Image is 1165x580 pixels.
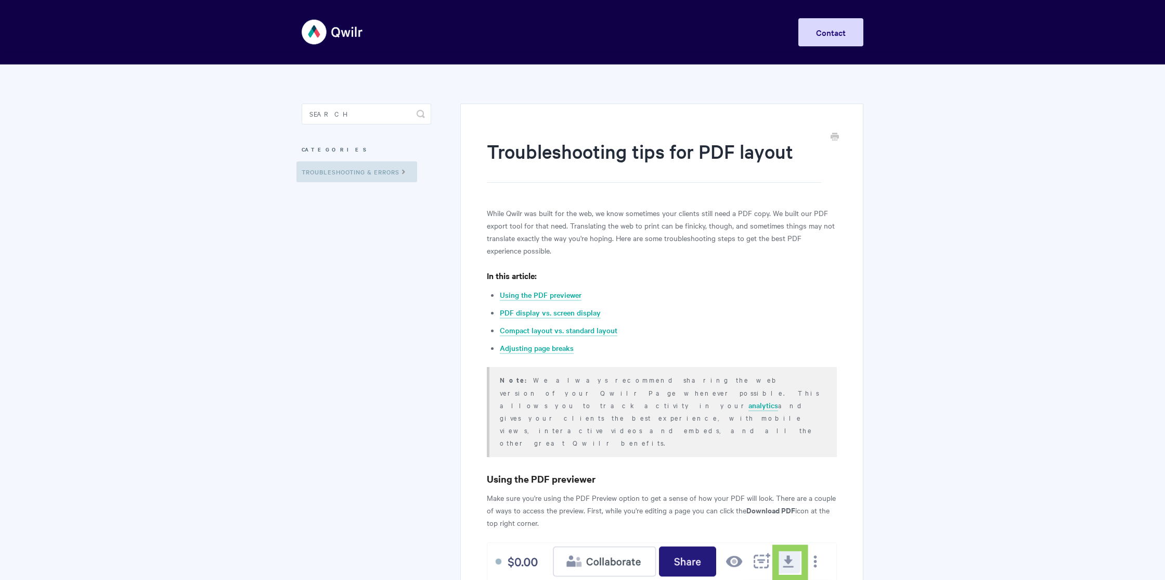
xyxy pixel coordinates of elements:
[487,491,837,529] p: Make sure you're using the PDF Preview option to get a sense of how your PDF will look. There are...
[500,325,617,336] a: Compact layout vs. standard layout
[487,207,837,257] p: While Qwilr was built for the web, we know sometimes your clients still need a PDF copy. We built...
[500,375,533,385] strong: Note:
[487,270,537,281] strong: In this article:
[500,343,574,354] a: Adjusting page breaks
[831,132,839,143] a: Print this Article
[296,161,417,182] a: Troubleshooting & Errors
[302,140,431,159] h3: Categories
[302,12,364,52] img: Qwilr Help Center
[748,400,778,411] a: analytics
[746,505,795,515] strong: Download PDF
[487,138,821,183] h1: Troubleshooting tips for PDF layout
[302,104,431,124] input: Search
[500,307,601,319] a: PDF display vs. screen display
[500,289,581,301] a: Using the PDF previewer
[487,472,596,485] strong: Using the PDF previewer
[500,373,824,449] p: We always recommend sharing the web version of your Qwilr Page whenever possible. This allows you...
[798,18,863,46] a: Contact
